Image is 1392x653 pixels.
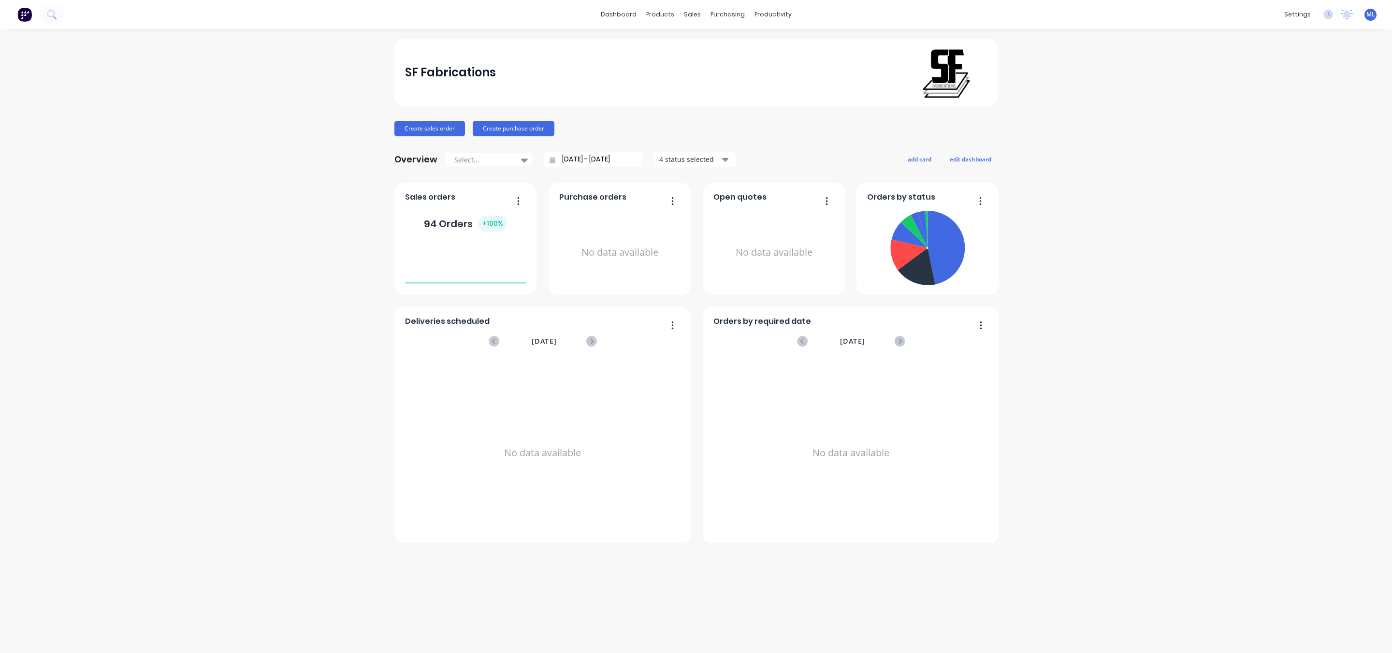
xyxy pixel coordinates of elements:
[478,216,507,232] div: + 100 %
[424,216,507,232] div: 94 Orders
[473,121,554,136] button: Create purchase order
[713,359,989,547] div: No data available
[706,7,750,22] div: purchasing
[659,154,720,164] div: 4 status selected
[405,359,681,547] div: No data available
[867,191,935,203] span: Orders by status
[713,191,767,203] span: Open quotes
[840,336,865,347] span: [DATE]
[532,336,557,347] span: [DATE]
[405,316,490,327] span: Deliveries scheduled
[679,7,706,22] div: sales
[713,316,811,327] span: Orders by required date
[750,7,797,22] div: productivity
[17,7,32,22] img: Factory
[405,191,455,203] span: Sales orders
[559,207,681,298] div: No data available
[394,150,437,169] div: Overview
[654,152,736,167] button: 4 status selected
[713,207,835,298] div: No data available
[943,153,998,165] button: edit dashboard
[919,46,974,99] img: SF Fabrications
[1279,7,1316,22] div: settings
[405,63,496,82] div: SF Fabrications
[641,7,679,22] div: products
[1366,10,1375,19] span: ML
[901,153,938,165] button: add card
[596,7,641,22] a: dashboard
[394,121,465,136] button: Create sales order
[559,191,626,203] span: Purchase orders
